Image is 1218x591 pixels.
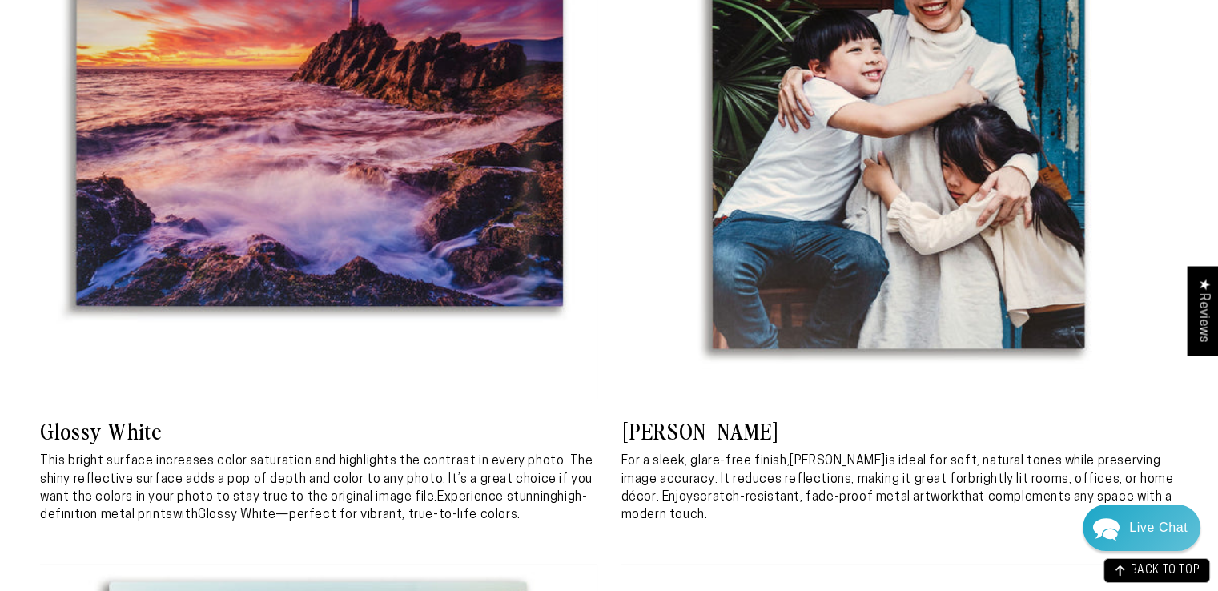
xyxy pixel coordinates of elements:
strong: scratch-resistant, fade-proof metal artwork [693,491,959,504]
strong: Glossy White [198,509,275,521]
div: Click to open Judge.me floating reviews tab [1188,266,1218,355]
strong: [PERSON_NAME] [790,455,886,468]
div: Chat widget toggle [1083,505,1200,551]
h3: [PERSON_NAME] [621,416,1179,444]
span: BACK TO TOP [1130,565,1200,577]
div: Contact Us Directly [1129,505,1188,551]
strong: brightly lit rooms, offices, or home décor [621,473,1174,504]
h3: Glossy White [40,416,597,444]
p: This bright surface increases color saturation and highlights the contrast in every photo. The sh... [40,452,597,525]
p: For a sleek, glare-free finish, is ideal for soft, natural tones while preserving image accuracy.... [621,452,1179,525]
